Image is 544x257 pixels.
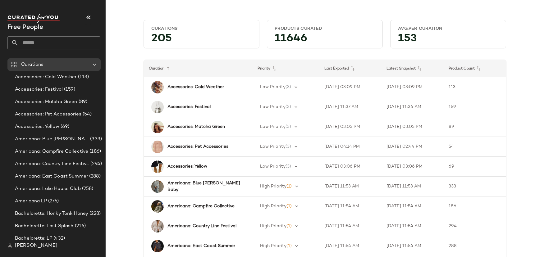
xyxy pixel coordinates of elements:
img: 95815080_004_b [151,141,164,153]
span: Low Priority [260,124,286,129]
span: Americana LP [15,198,47,205]
span: (1) [286,204,292,209]
span: (3) [286,85,291,89]
span: (54) [81,111,92,118]
th: Last Exported [319,60,382,77]
td: [DATE] 11:54 AM [382,236,444,256]
span: (1) [286,244,292,248]
img: 99064768_031_a [151,121,164,133]
td: 288 [444,236,506,256]
td: 54 [444,137,506,157]
td: 159 [444,97,506,117]
span: Americana: Campfire Collective [15,148,88,155]
span: High Priority [260,224,286,228]
span: (3) [286,164,291,169]
span: (3) [286,105,291,109]
b: Americana: Campfire Collective [167,203,235,210]
th: Curation [144,60,253,77]
td: [DATE] 03:05 PM [382,117,444,137]
b: Accessories: Cold Weather [167,84,224,90]
th: Priority [253,60,320,77]
th: Product Count [444,60,506,77]
span: (159) [63,86,75,93]
div: Products Curated [275,26,375,32]
div: 205 [146,34,257,46]
span: Accessories: Cold Weather [15,74,77,81]
span: (186) [88,148,101,155]
span: (89) [77,98,88,106]
td: [DATE] 11:54 AM [382,216,444,236]
span: Bachelorette: LP [15,235,52,242]
img: 101899219_011_b [151,81,164,93]
td: [DATE] 03:05 PM [319,117,382,137]
td: 186 [444,196,506,216]
img: 102165537_007_b [151,101,164,113]
td: [DATE] 03:09 PM [382,77,444,97]
b: Americana: Country Line Festival [167,223,236,229]
span: Bachelorette: Honky Tonk Honey [15,210,88,217]
span: Low Priority [260,164,286,169]
td: [DATE] 11:53 AM [319,177,382,196]
b: Accessories: Matcha Green [167,124,225,130]
span: Low Priority [260,144,286,149]
span: Low Priority [260,85,286,89]
img: 100714385_237_0 [151,200,164,213]
div: 11646 [270,34,380,46]
td: 89 [444,117,506,137]
span: Curations [21,61,43,68]
td: [DATE] 11:37 AM [319,97,382,117]
span: High Priority [260,244,286,248]
span: High Priority [260,204,286,209]
span: Current Company Name [7,24,43,31]
span: Accessories: Festival [15,86,63,93]
td: 113 [444,77,506,97]
span: (258) [81,185,94,192]
span: Americana: Blue [PERSON_NAME] Baby [15,136,89,143]
span: (216) [74,223,86,230]
span: Accessories: Pet Accessories [15,111,81,118]
img: 101180578_092_f [151,180,164,193]
td: [DATE] 11:54 AM [319,236,382,256]
b: Americana: Blue [PERSON_NAME] Baby [167,180,241,193]
b: Accessories: Festival [167,104,211,110]
td: 294 [444,216,506,236]
span: (113) [77,74,89,81]
span: Americana: Lake House Club [15,185,81,192]
img: 103256988_072_a [151,160,164,173]
span: Bachelorette: Last Splash [15,223,74,230]
span: (1) [286,184,292,189]
span: Americana: East Coast Summer [15,173,88,180]
span: (333) [89,136,102,143]
b: Accessories: Pet Accessories [167,143,228,150]
td: [DATE] 11:54 AM [382,196,444,216]
span: (3) [286,144,291,149]
span: Low Priority [260,105,286,109]
td: 69 [444,157,506,177]
div: Avg.per Curation [398,26,498,32]
span: [PERSON_NAME] [15,242,57,250]
div: 153 [393,34,503,46]
span: (288) [88,173,101,180]
img: svg%3e [7,243,12,248]
td: [DATE] 03:06 PM [382,157,444,177]
td: [DATE] 11:53 AM [382,177,444,196]
b: Accessories: Yellow [167,163,207,170]
span: (1) [286,224,292,228]
span: (276) [47,198,59,205]
td: [DATE] 04:14 PM [319,137,382,157]
td: [DATE] 03:09 PM [319,77,382,97]
span: High Priority [260,184,286,189]
td: [DATE] 11:54 AM [319,216,382,236]
td: [DATE] 11:36 AM [382,97,444,117]
td: [DATE] 11:54 AM [319,196,382,216]
span: Accessories: Matcha Green [15,98,77,106]
div: Curations [151,26,252,32]
b: Americana: East Coast Summer [167,243,235,249]
td: [DATE] 02:44 PM [382,137,444,157]
img: cfy_white_logo.C9jOOHJF.svg [7,14,60,23]
td: [DATE] 03:06 PM [319,157,382,177]
span: Americana: Country Line Festival [15,160,89,168]
th: Latest Snapshot [382,60,444,77]
td: 333 [444,177,506,196]
span: (69) [59,123,70,130]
